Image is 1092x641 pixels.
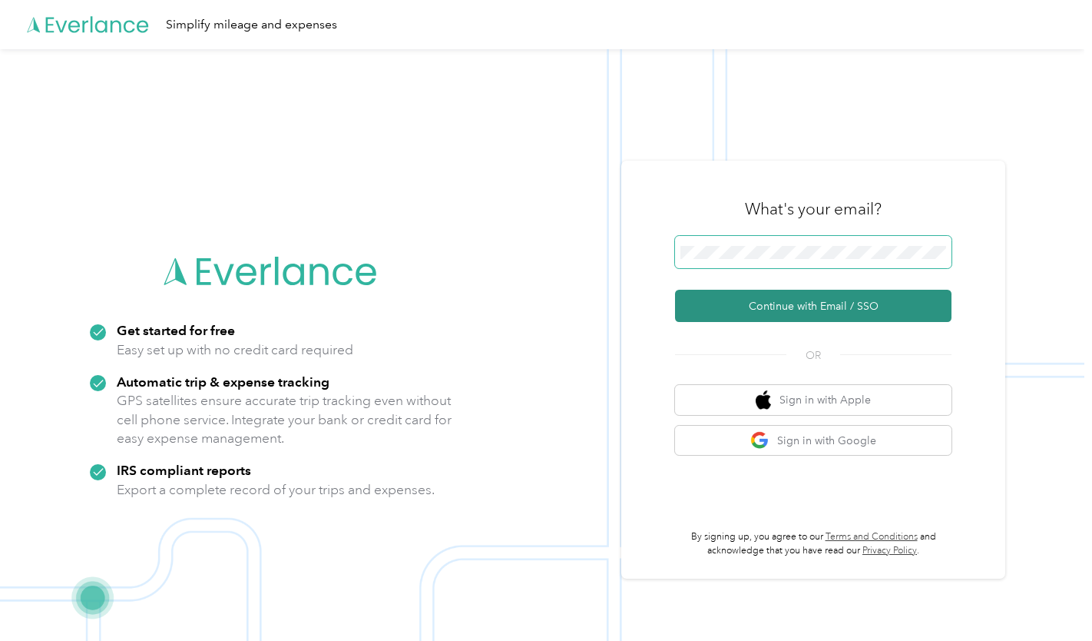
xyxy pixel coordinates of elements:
p: GPS satellites ensure accurate trip tracking even without cell phone service. Integrate your bank... [117,391,452,448]
img: apple logo [756,390,771,410]
strong: IRS compliant reports [117,462,251,478]
img: google logo [750,431,769,450]
button: apple logoSign in with Apple [675,385,951,415]
div: Simplify mileage and expenses [166,15,337,35]
button: google logoSign in with Google [675,426,951,456]
h3: What's your email? [745,198,882,220]
p: Export a complete record of your trips and expenses. [117,480,435,500]
a: Terms and Conditions [826,531,918,543]
p: Easy set up with no credit card required [117,340,353,360]
span: OR [786,347,840,364]
strong: Automatic trip & expense tracking [117,374,329,390]
a: Privacy Policy [862,545,917,556]
strong: Get started for free [117,322,235,338]
button: Continue with Email / SSO [675,290,951,322]
p: By signing up, you agree to our and acknowledge that you have read our . [675,530,951,557]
